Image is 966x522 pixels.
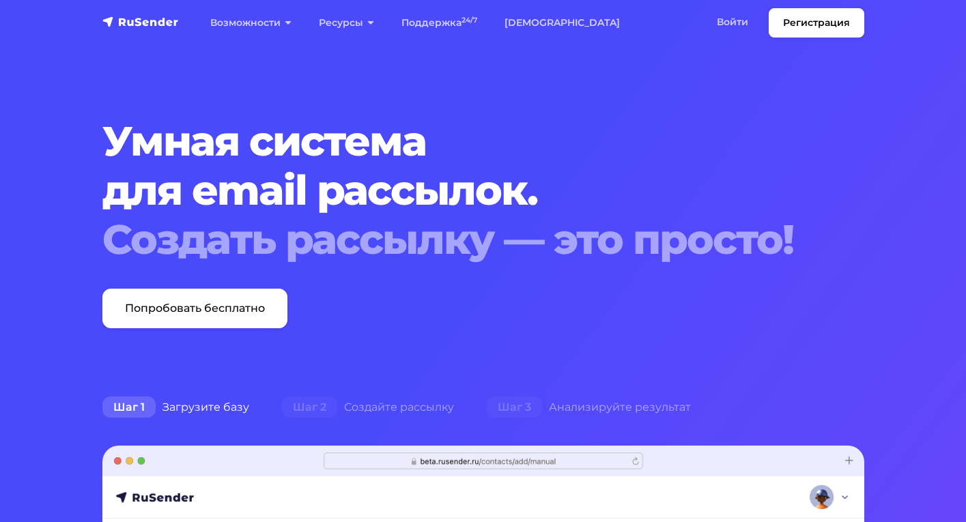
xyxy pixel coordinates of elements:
[86,394,266,421] div: Загрузите базу
[102,396,156,418] span: Шаг 1
[102,215,799,264] div: Создать рассылку — это просто!
[282,396,337,418] span: Шаг 2
[266,394,470,421] div: Создайте рассылку
[102,289,287,328] a: Попробовать бесплатно
[487,396,542,418] span: Шаг 3
[102,15,179,29] img: RuSender
[197,9,305,37] a: Возможности
[491,9,634,37] a: [DEMOGRAPHIC_DATA]
[305,9,388,37] a: Ресурсы
[461,16,477,25] sup: 24/7
[703,8,762,36] a: Войти
[769,8,864,38] a: Регистрация
[102,117,799,264] h1: Умная система для email рассылок.
[470,394,707,421] div: Анализируйте результат
[388,9,491,37] a: Поддержка24/7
